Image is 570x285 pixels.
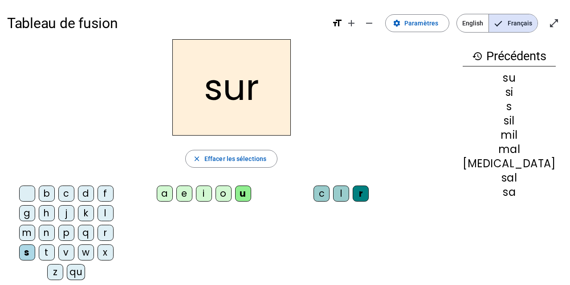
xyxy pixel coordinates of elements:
[204,153,266,164] span: Effacer les sélections
[545,14,563,32] button: Entrer en plein écran
[47,264,63,280] div: z
[463,116,556,126] div: sil
[393,19,401,27] mat-icon: settings
[457,14,489,32] span: English
[78,244,94,260] div: w
[172,39,291,136] h2: sur
[463,46,556,66] h3: Précédents
[176,186,192,202] div: e
[342,14,360,32] button: Augmenter la taille de la police
[360,14,378,32] button: Diminuer la taille de la police
[98,205,114,221] div: l
[39,225,55,241] div: n
[456,14,538,33] mat-button-toggle-group: Language selection
[463,101,556,112] div: s
[463,87,556,98] div: si
[78,186,94,202] div: d
[549,18,559,29] mat-icon: open_in_full
[78,205,94,221] div: k
[463,73,556,83] div: su
[463,158,556,169] div: [MEDICAL_DATA]
[472,51,483,62] mat-icon: history
[463,187,556,198] div: sa
[78,225,94,241] div: q
[235,186,251,202] div: u
[196,186,212,202] div: i
[157,186,173,202] div: a
[463,130,556,140] div: mil
[98,186,114,202] div: f
[463,173,556,183] div: sal
[353,186,369,202] div: r
[216,186,232,202] div: o
[385,14,449,32] button: Paramètres
[67,264,85,280] div: qu
[333,186,349,202] div: l
[193,155,201,163] mat-icon: close
[39,244,55,260] div: t
[19,244,35,260] div: s
[404,18,438,29] span: Paramètres
[7,9,325,37] h1: Tableau de fusion
[58,244,74,260] div: v
[19,205,35,221] div: g
[332,18,342,29] mat-icon: format_size
[313,186,330,202] div: c
[463,144,556,155] div: mal
[58,225,74,241] div: p
[346,18,357,29] mat-icon: add
[489,14,537,32] span: Français
[58,186,74,202] div: c
[39,186,55,202] div: b
[98,225,114,241] div: r
[39,205,55,221] div: h
[58,205,74,221] div: j
[98,244,114,260] div: x
[364,18,375,29] mat-icon: remove
[185,150,277,168] button: Effacer les sélections
[19,225,35,241] div: m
